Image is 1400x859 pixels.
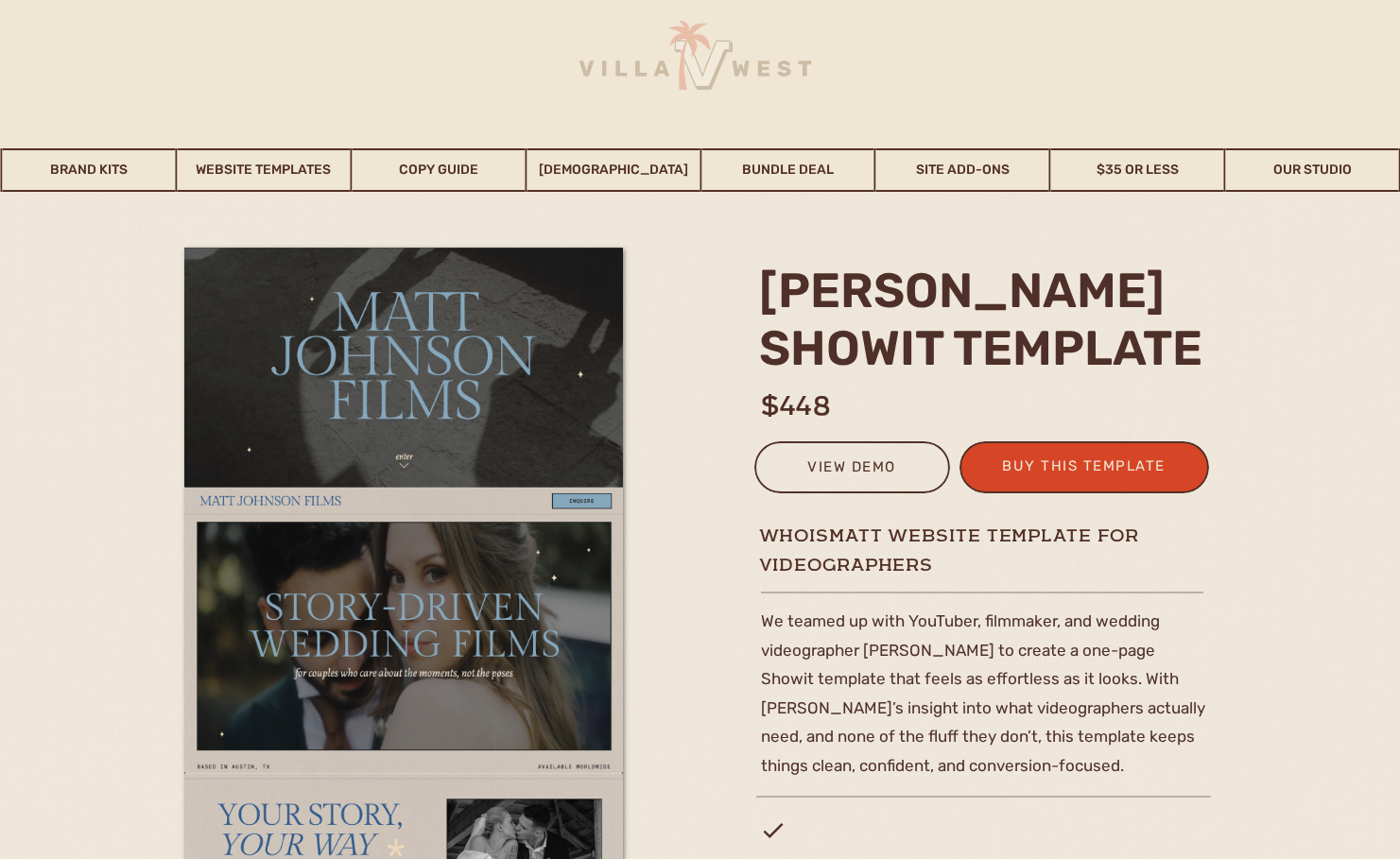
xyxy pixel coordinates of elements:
h1: $448 [761,387,914,423]
a: buy this template [992,454,1177,485]
h2: [PERSON_NAME] Showit template [759,262,1216,375]
a: Website Templates [177,148,350,192]
p: We teamed up with YouTuber, filmmaker, and wedding videographer [PERSON_NAME] to create a one-pag... [761,607,1211,815]
a: Brand Kits [3,148,176,192]
a: [DEMOGRAPHIC_DATA] [527,148,700,192]
a: $35 or Less [1051,148,1224,192]
a: view demo [767,455,938,486]
a: Bundle Deal [701,148,874,192]
a: Site Add-Ons [876,148,1049,192]
a: Our Studio [1226,148,1399,192]
h1: whoismatt website template for videographers [759,524,1278,547]
a: Copy Guide [352,148,525,192]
